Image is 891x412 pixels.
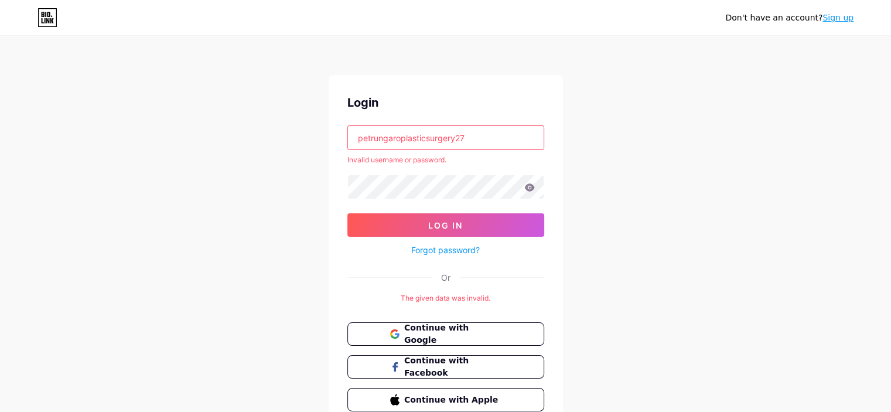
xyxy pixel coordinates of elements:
a: Sign up [822,13,854,22]
img: tab_keywords_by_traffic_grey.svg [117,68,126,77]
img: tab_domain_overview_orange.svg [32,68,41,77]
a: Forgot password? [411,244,480,256]
div: Login [347,94,544,111]
button: Continue with Facebook [347,355,544,379]
div: Don't have an account? [725,12,854,24]
div: Domain: [DOMAIN_NAME] [30,30,129,40]
img: logo_orange.svg [19,19,28,28]
button: Continue with Google [347,322,544,346]
button: Log In [347,213,544,237]
span: Continue with Facebook [404,355,501,379]
button: Continue with Apple [347,388,544,411]
img: website_grey.svg [19,30,28,40]
div: v 4.0.25 [33,19,57,28]
input: Username [348,126,544,149]
span: Log In [428,220,463,230]
div: Keywords by Traffic [129,69,197,77]
div: Invalid username or password. [347,155,544,165]
span: Continue with Google [404,322,501,346]
div: Or [441,271,450,284]
div: The given data was invalid. [347,293,544,304]
span: Continue with Apple [404,394,501,406]
div: Domain Overview [45,69,105,77]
